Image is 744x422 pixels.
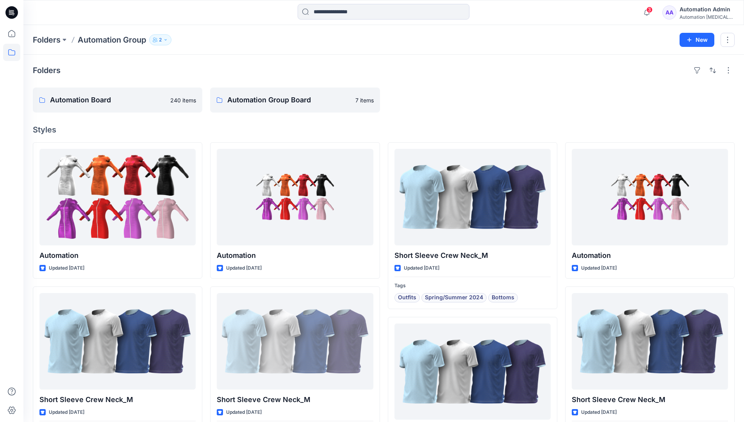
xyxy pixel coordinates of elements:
[226,408,262,417] p: Updated [DATE]
[33,125,735,134] h4: Styles
[394,149,551,245] a: Short Sleeve Crew Neck_M
[50,95,166,105] p: Automation Board
[39,394,196,405] p: Short Sleeve Crew Neck_M
[662,5,676,20] div: AA
[49,264,84,272] p: Updated [DATE]
[572,149,728,245] a: Automation
[355,96,374,104] p: 7 items
[33,88,202,113] a: Automation Board240 items
[33,34,61,45] a: Folders
[394,250,551,261] p: Short Sleeve Crew Neck_M
[217,149,373,245] a: Automation
[39,149,196,245] a: Automation
[404,264,439,272] p: Updated [DATE]
[217,293,373,390] a: Short Sleeve Crew Neck_M
[572,250,728,261] p: Automation
[398,293,416,302] span: Outfits
[39,293,196,390] a: Short Sleeve Crew Neck_M
[394,324,551,420] a: Short Sleeve Crew Neck_M
[226,264,262,272] p: Updated [DATE]
[159,36,162,44] p: 2
[581,408,617,417] p: Updated [DATE]
[572,293,728,390] a: Short Sleeve Crew Neck_M
[78,34,146,45] p: Automation Group
[581,264,617,272] p: Updated [DATE]
[680,5,734,14] div: Automation Admin
[572,394,728,405] p: Short Sleeve Crew Neck_M
[680,33,714,47] button: New
[425,293,483,302] span: Spring/Summer 2024
[646,7,653,13] span: 3
[39,250,196,261] p: Automation
[49,408,84,417] p: Updated [DATE]
[492,293,514,302] span: Bottoms
[170,96,196,104] p: 240 items
[227,95,350,105] p: Automation Group Board
[217,250,373,261] p: Automation
[149,34,171,45] button: 2
[217,394,373,405] p: Short Sleeve Crew Neck_M
[210,88,380,113] a: Automation Group Board7 items
[394,282,551,290] p: Tags
[680,14,734,20] div: Automation [MEDICAL_DATA]...
[33,66,61,75] h4: Folders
